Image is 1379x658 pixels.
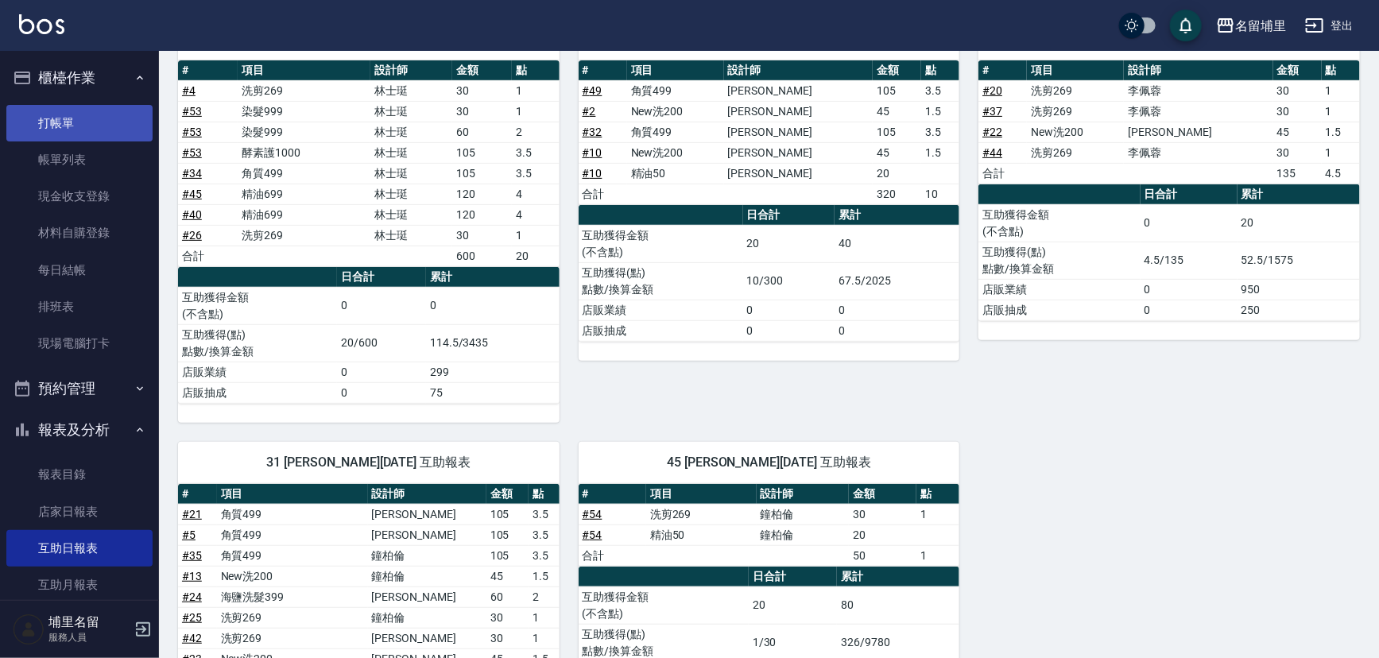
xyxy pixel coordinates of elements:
[1238,279,1360,300] td: 950
[1141,300,1238,320] td: 0
[1141,204,1238,242] td: 0
[627,80,724,101] td: 角質499
[579,60,960,205] table: a dense table
[627,60,724,81] th: 項目
[921,80,959,101] td: 3.5
[368,524,486,545] td: [PERSON_NAME]
[1322,163,1360,184] td: 4.5
[583,84,602,97] a: #49
[1124,80,1272,101] td: 李佩蓉
[1141,184,1238,205] th: 日合計
[583,508,602,521] a: #54
[849,524,916,545] td: 20
[182,188,202,200] a: #45
[982,126,1002,138] a: #22
[238,163,370,184] td: 角質499
[182,570,202,583] a: #13
[1141,279,1238,300] td: 0
[579,484,960,567] table: a dense table
[182,611,202,624] a: #25
[238,204,370,225] td: 精油699
[1027,60,1124,81] th: 項目
[873,163,921,184] td: 20
[835,300,959,320] td: 0
[6,493,153,530] a: 店家日報表
[452,142,512,163] td: 105
[426,287,560,324] td: 0
[627,122,724,142] td: 角質499
[743,225,835,262] td: 20
[978,242,1141,279] td: 互助獲得(點) 點數/換算金額
[646,504,757,524] td: 洗剪269
[1238,184,1360,205] th: 累計
[486,524,529,545] td: 105
[1273,142,1322,163] td: 30
[178,267,560,404] table: a dense table
[182,590,202,603] a: #24
[724,122,873,142] td: [PERSON_NAME]
[1273,163,1322,184] td: 135
[873,142,921,163] td: 45
[452,184,512,204] td: 120
[1322,122,1360,142] td: 1.5
[238,122,370,142] td: 染髮999
[529,566,559,586] td: 1.5
[486,607,529,628] td: 30
[978,279,1141,300] td: 店販業績
[916,504,959,524] td: 1
[1124,60,1272,81] th: 設計師
[529,628,559,648] td: 1
[1141,242,1238,279] td: 4.5/135
[921,101,959,122] td: 1.5
[370,142,452,163] td: 林士珽
[368,504,486,524] td: [PERSON_NAME]
[486,566,529,586] td: 45
[583,105,596,118] a: #2
[238,101,370,122] td: 染髮999
[512,122,559,142] td: 2
[749,586,837,624] td: 20
[6,178,153,215] a: 現金收支登錄
[749,567,837,587] th: 日合計
[1027,101,1124,122] td: 洗剪269
[452,80,512,101] td: 30
[238,225,370,246] td: 洗剪269
[486,484,529,505] th: 金額
[873,101,921,122] td: 45
[1238,242,1360,279] td: 52.5/1575
[724,163,873,184] td: [PERSON_NAME]
[529,504,559,524] td: 3.5
[6,368,153,409] button: 預約管理
[1027,142,1124,163] td: 洗剪269
[370,60,452,81] th: 設計師
[743,262,835,300] td: 10/300
[182,508,202,521] a: #21
[1322,80,1360,101] td: 1
[238,142,370,163] td: 酵素護1000
[368,566,486,586] td: 鐘柏倫
[1322,60,1360,81] th: 點
[835,262,959,300] td: 67.5/2025
[217,484,368,505] th: 項目
[6,325,153,362] a: 現場電腦打卡
[6,530,153,567] a: 互助日報表
[757,484,850,505] th: 設計師
[583,126,602,138] a: #32
[178,324,337,362] td: 互助獲得(點) 點數/換算金額
[579,586,749,624] td: 互助獲得金額 (不含點)
[579,300,743,320] td: 店販業績
[426,382,560,403] td: 75
[757,504,850,524] td: 鐘柏倫
[529,607,559,628] td: 1
[757,524,850,545] td: 鐘柏倫
[982,146,1002,159] a: #44
[370,80,452,101] td: 林士珽
[178,287,337,324] td: 互助獲得金額 (不含點)
[182,208,202,221] a: #40
[579,545,646,566] td: 合計
[368,628,486,648] td: [PERSON_NAME]
[512,60,559,81] th: 點
[978,163,1027,184] td: 合計
[982,84,1002,97] a: #20
[1273,101,1322,122] td: 30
